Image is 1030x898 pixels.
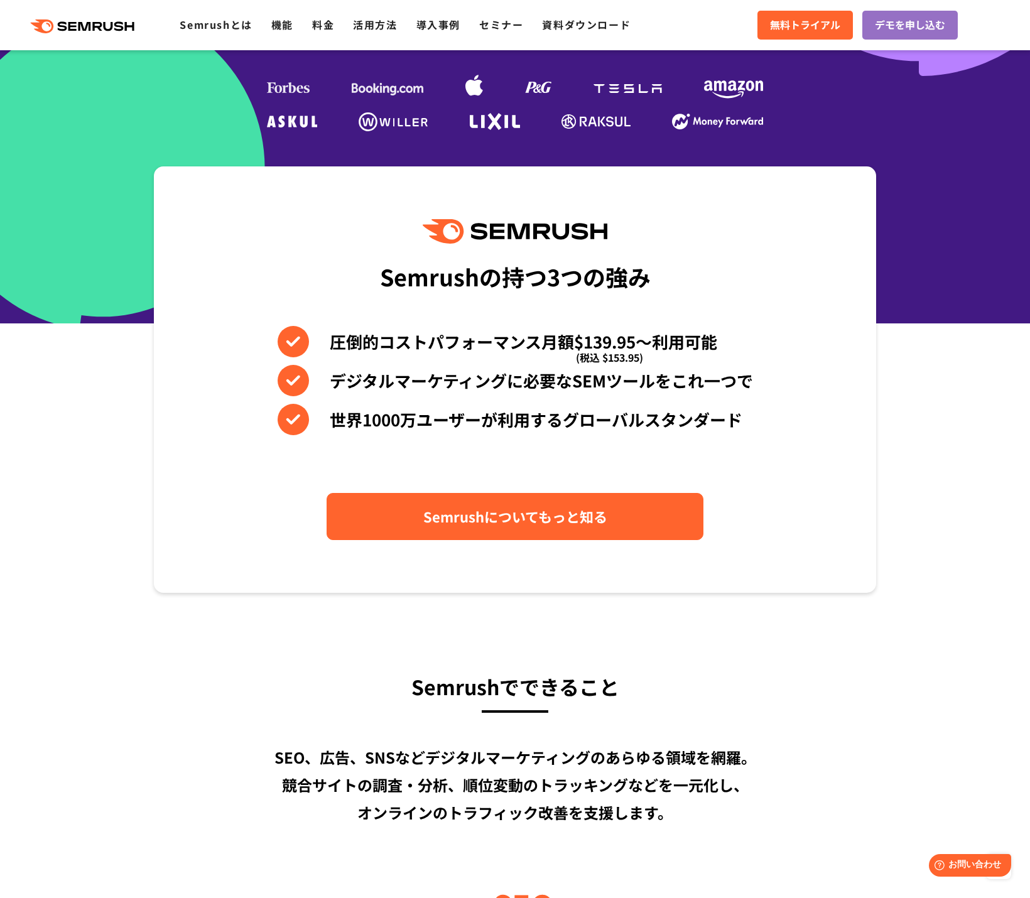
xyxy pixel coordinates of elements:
a: Semrushについてもっと知る [327,493,703,540]
a: 活用方法 [353,17,397,32]
span: デモを申し込む [875,17,945,33]
a: セミナー [479,17,523,32]
h3: Semrushでできること [154,669,876,703]
iframe: Help widget launcher [918,849,1016,884]
img: Semrush [423,219,607,244]
a: Semrushとは [180,17,252,32]
a: 導入事例 [416,17,460,32]
a: デモを申し込む [862,11,958,40]
a: 機能 [271,17,293,32]
span: (税込 $153.95) [576,342,643,373]
li: 圧倒的コストパフォーマンス月額$139.95〜利用可能 [278,326,753,357]
div: SEO、広告、SNSなどデジタルマーケティングのあらゆる領域を網羅。 競合サイトの調査・分析、順位変動のトラッキングなどを一元化し、 オンラインのトラフィック改善を支援します。 [154,744,876,826]
span: Semrushについてもっと知る [423,506,607,527]
a: 無料トライアル [757,11,853,40]
a: 料金 [312,17,334,32]
li: 世界1000万ユーザーが利用するグローバルスタンダード [278,404,753,435]
a: 資料ダウンロード [542,17,631,32]
li: デジタルマーケティングに必要なSEMツールをこれ一つで [278,365,753,396]
span: 無料トライアル [770,17,840,33]
div: Semrushの持つ3つの強み [380,253,651,300]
